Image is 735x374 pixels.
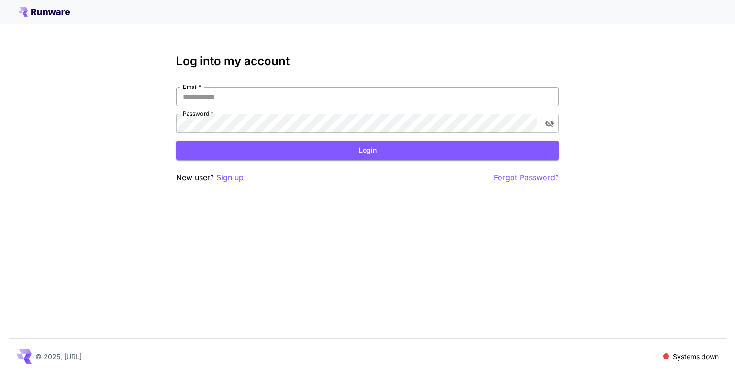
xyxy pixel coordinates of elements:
[176,55,559,68] h3: Log into my account
[494,172,559,184] button: Forgot Password?
[176,141,559,160] button: Login
[35,352,82,362] p: © 2025, [URL]
[183,83,201,91] label: Email
[176,172,244,184] p: New user?
[216,172,244,184] button: Sign up
[183,110,213,118] label: Password
[541,115,558,132] button: toggle password visibility
[673,352,719,362] p: Systems down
